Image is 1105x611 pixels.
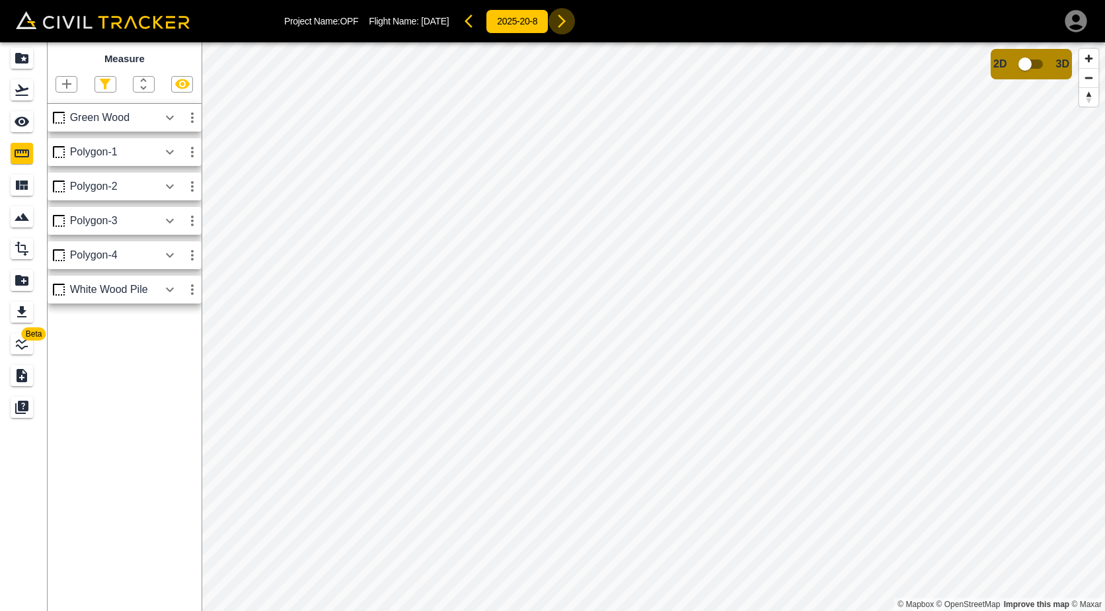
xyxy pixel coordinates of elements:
a: OpenStreetMap [936,600,1001,609]
button: 2025-20-8 [486,9,549,34]
span: [DATE] [421,16,449,26]
img: Civil Tracker [16,11,190,29]
button: Zoom out [1079,68,1098,87]
button: Zoom in [1079,49,1098,68]
canvas: Map [202,42,1105,611]
p: Flight Name: [369,16,449,26]
span: 2D [993,58,1007,70]
button: Reset bearing to north [1079,87,1098,106]
a: Mapbox [897,600,934,609]
p: Project Name: OPF [284,16,358,26]
a: Map feedback [1004,600,1069,609]
span: 3D [1056,58,1069,70]
a: Maxar [1071,600,1102,609]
